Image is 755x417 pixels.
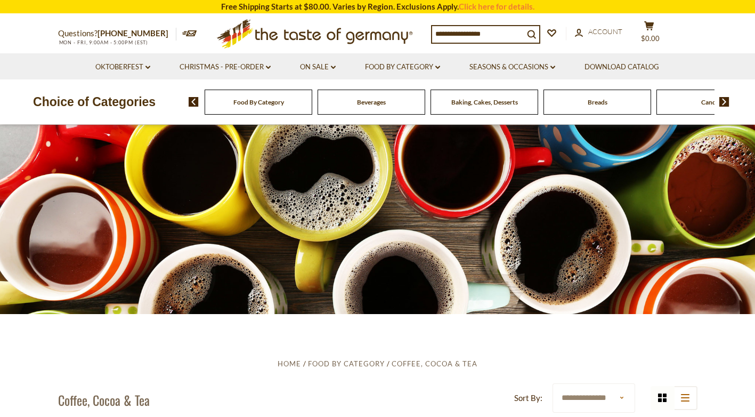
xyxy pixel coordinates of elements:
[584,61,659,73] a: Download Catalog
[575,26,622,38] a: Account
[308,359,385,368] a: Food By Category
[58,27,176,41] p: Questions?
[189,97,199,107] img: previous arrow
[365,61,440,73] a: Food By Category
[180,61,271,73] a: Christmas - PRE-ORDER
[58,392,150,408] h1: Coffee, Cocoa & Tea
[641,34,660,43] span: $0.00
[588,98,607,106] a: Breads
[58,39,149,45] span: MON - FRI, 9:00AM - 5:00PM (EST)
[588,27,622,36] span: Account
[95,61,150,73] a: Oktoberfest
[719,97,729,107] img: next arrow
[459,2,534,11] a: Click here for details.
[300,61,336,73] a: On Sale
[98,28,168,38] a: [PHONE_NUMBER]
[233,98,284,106] a: Food By Category
[451,98,518,106] a: Baking, Cakes, Desserts
[357,98,386,106] a: Beverages
[514,391,542,405] label: Sort By:
[634,21,665,47] button: $0.00
[469,61,555,73] a: Seasons & Occasions
[701,98,719,106] a: Candy
[392,359,477,368] a: Coffee, Cocoa & Tea
[278,359,301,368] a: Home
